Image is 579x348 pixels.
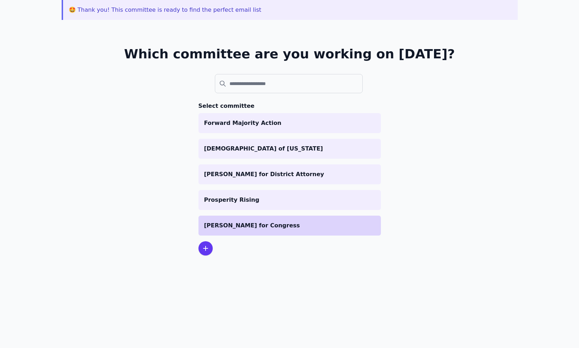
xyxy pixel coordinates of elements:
a: Forward Majority Action [198,113,381,133]
p: Prosperity Rising [204,196,375,204]
a: [PERSON_NAME] for Congress [198,216,381,236]
p: [DEMOGRAPHIC_DATA] of [US_STATE] [204,144,375,153]
h3: Select committee [198,102,381,110]
p: [PERSON_NAME] for Congress [204,221,375,230]
p: 🤩 Thank you! This committee is ready to find the perfect email list [69,6,512,14]
a: [DEMOGRAPHIC_DATA] of [US_STATE] [198,139,381,159]
a: Prosperity Rising [198,190,381,210]
h1: Which committee are you working on [DATE]? [124,47,455,61]
a: [PERSON_NAME] for District Attorney [198,164,381,184]
p: Forward Majority Action [204,119,375,127]
p: [PERSON_NAME] for District Attorney [204,170,375,179]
